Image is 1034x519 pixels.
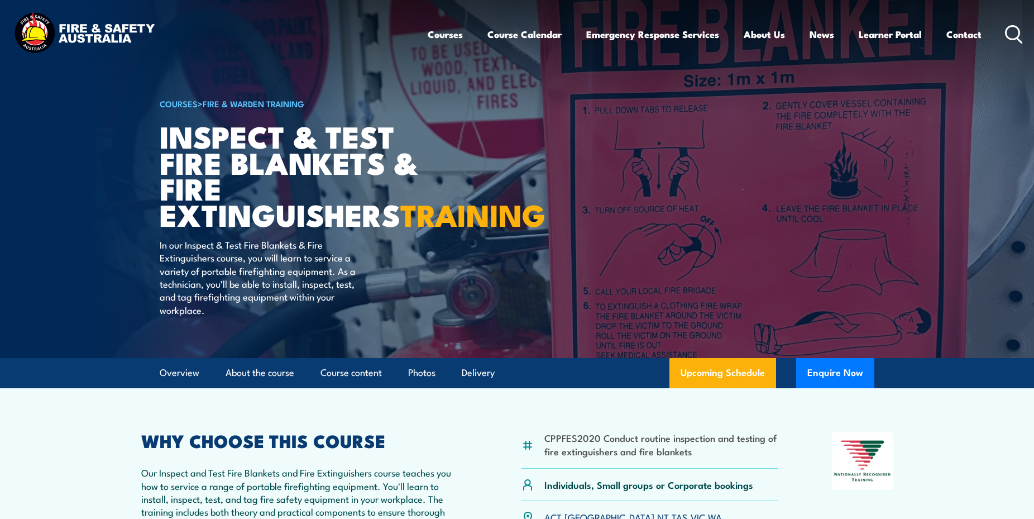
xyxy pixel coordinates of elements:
[160,123,435,227] h1: Inspect & Test Fire Blankets & Fire Extinguishers
[160,97,435,110] h6: >
[744,20,785,49] a: About Us
[320,358,382,388] a: Course content
[160,358,199,388] a: Overview
[408,358,435,388] a: Photos
[141,432,467,448] h2: WHY CHOOSE THIS COURSE
[832,432,893,489] img: Nationally Recognised Training logo.
[859,20,922,49] a: Learner Portal
[160,238,363,316] p: In our Inspect & Test Fire Blankets & Fire Extinguishers course, you will learn to service a vari...
[160,97,198,109] a: COURSES
[400,191,545,237] strong: TRAINING
[586,20,719,49] a: Emergency Response Services
[487,20,562,49] a: Course Calendar
[462,358,495,388] a: Delivery
[796,358,874,388] button: Enquire Now
[669,358,776,388] a: Upcoming Schedule
[946,20,982,49] a: Contact
[203,97,304,109] a: Fire & Warden Training
[544,431,778,458] li: CPPFES2020 Conduct routine inspection and testing of fire extinguishers and fire blankets
[810,20,834,49] a: News
[544,478,753,491] p: Individuals, Small groups or Corporate bookings
[428,20,463,49] a: Courses
[226,358,294,388] a: About the course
